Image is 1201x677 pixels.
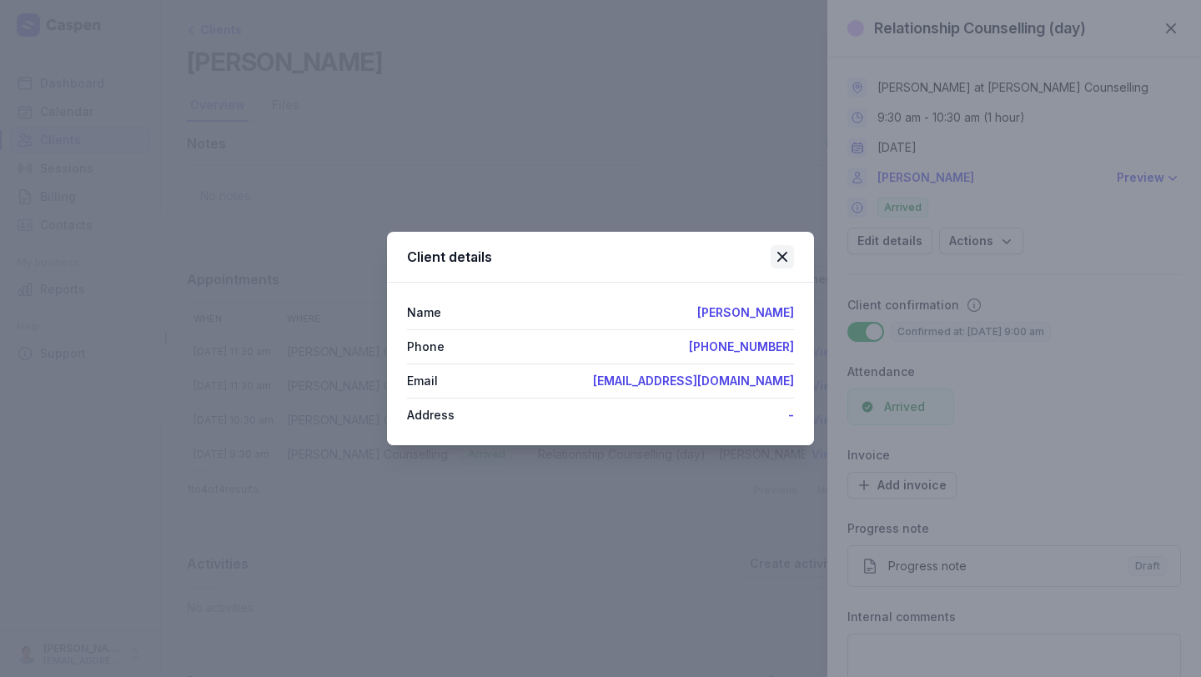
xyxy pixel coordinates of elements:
a: [PHONE_NUMBER] [689,339,794,354]
div: Address [407,405,455,425]
div: Name [407,303,441,323]
a: [EMAIL_ADDRESS][DOMAIN_NAME] [593,374,794,388]
div: Email [407,371,438,391]
div: Phone [407,337,445,357]
div: Client details [407,247,771,267]
a: - [788,408,794,422]
a: [PERSON_NAME] [697,305,794,319]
